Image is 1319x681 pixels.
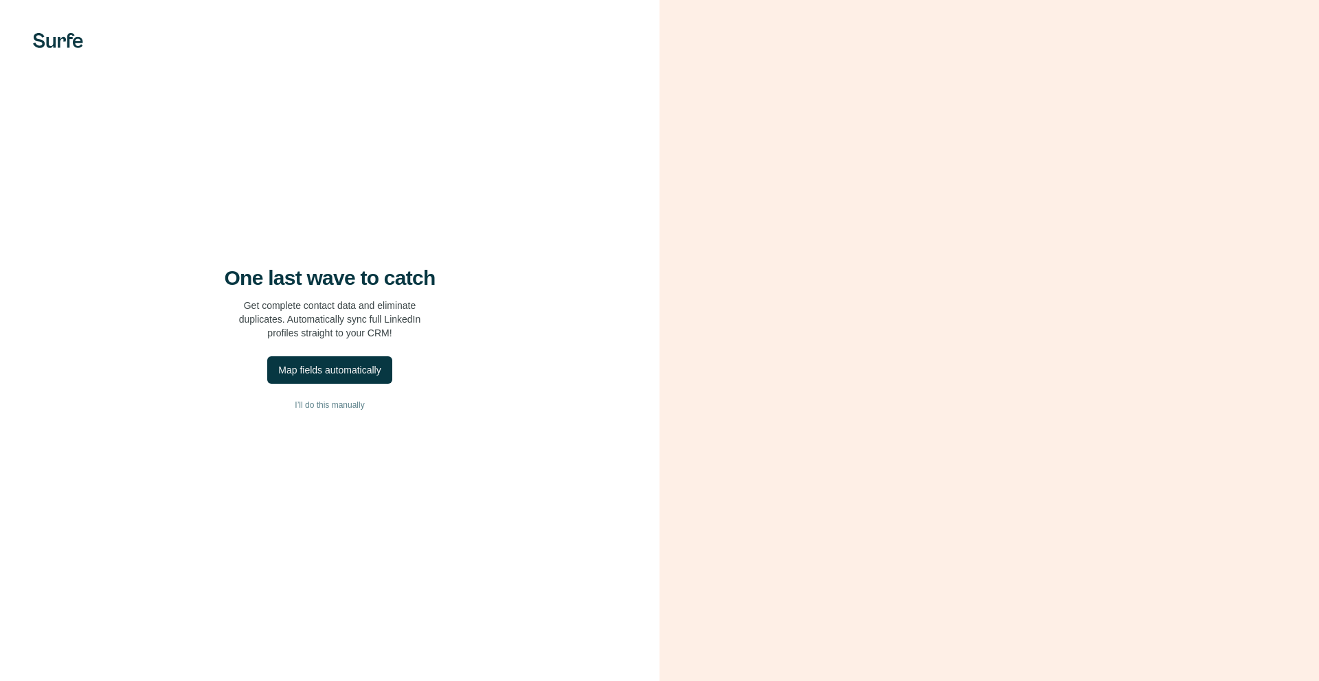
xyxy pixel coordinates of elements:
h4: One last wave to catch [225,266,436,290]
img: Surfe's logo [33,33,83,48]
span: I’ll do this manually [295,399,364,411]
button: I’ll do this manually [27,395,632,415]
div: Map fields automatically [278,363,381,377]
p: Get complete contact data and eliminate duplicates. Automatically sync full LinkedIn profiles str... [239,299,421,340]
button: Map fields automatically [267,356,392,384]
